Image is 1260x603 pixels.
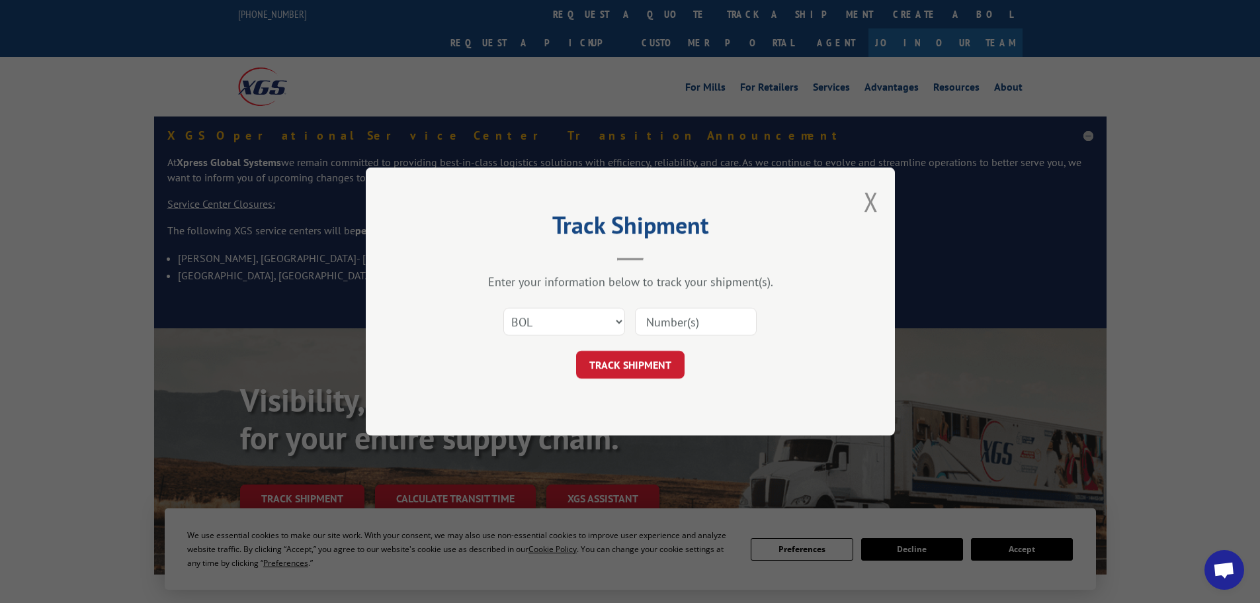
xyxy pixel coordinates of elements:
a: Open chat [1204,550,1244,590]
div: Enter your information below to track your shipment(s). [432,274,829,289]
button: TRACK SHIPMENT [576,351,685,379]
button: Close modal [864,184,878,219]
input: Number(s) [635,308,757,336]
h2: Track Shipment [432,216,829,241]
